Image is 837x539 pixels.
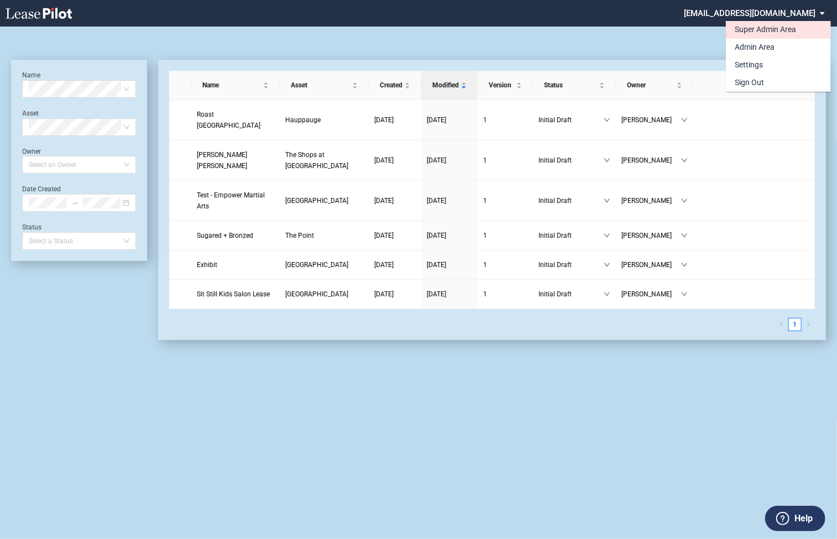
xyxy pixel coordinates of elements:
div: Settings [735,60,763,71]
div: Super Admin Area [735,24,796,35]
label: Help [794,511,813,526]
div: Sign Out [735,77,764,88]
button: Help [765,506,825,531]
div: Admin Area [735,42,775,53]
